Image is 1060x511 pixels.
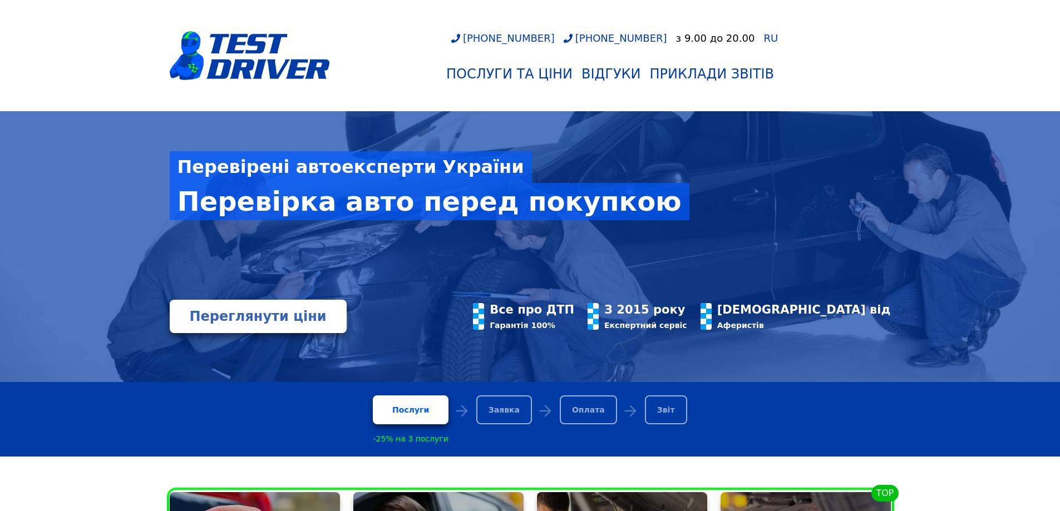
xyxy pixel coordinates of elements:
div: Гарантія 100% [490,321,574,330]
div: Все про ДТП [490,303,574,316]
div: з 9.00 до 20.00 [676,32,755,44]
a: Відгуки [577,62,645,86]
div: З 2015 року [604,303,687,316]
div: Послуги та Ціни [446,66,573,82]
a: Переглянути ціни [170,300,347,333]
a: Послуги та Ціни [442,62,577,86]
div: Приклади звітів [650,66,774,82]
a: [PHONE_NUMBER] [564,32,667,44]
a: logotype@3x [170,4,330,107]
div: Звіт [645,395,687,424]
a: Приклади звітів [645,62,778,86]
div: Експертний сервіс [604,321,687,330]
a: [PHONE_NUMBER] [451,32,555,44]
div: [DEMOGRAPHIC_DATA] від [717,303,891,316]
a: Послуги [373,395,448,424]
div: Аферистів [717,321,891,330]
div: Оплата [560,395,617,424]
div: -25% на 3 послуги [373,434,448,443]
div: Відгуки [581,66,641,82]
img: logotype@3x [170,31,330,80]
span: RU [763,32,778,44]
div: Перевірені автоексперти України [170,151,532,183]
a: RU [763,33,778,43]
div: Заявка [476,395,532,424]
div: Перевірка авто перед покупкою [170,183,689,220]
